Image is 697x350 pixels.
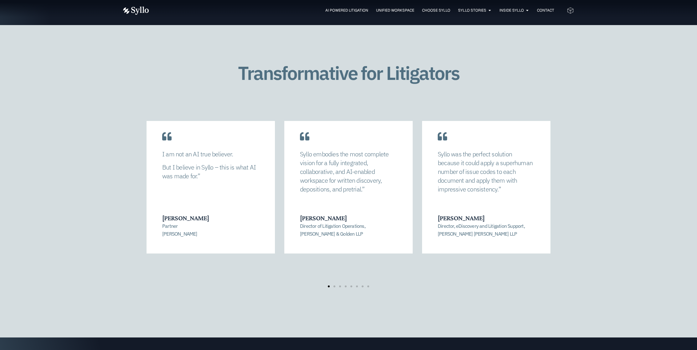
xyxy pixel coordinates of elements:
[147,121,275,270] div: 1 / 8
[367,285,369,287] span: Go to slide 8
[162,163,259,180] p: But I believe in Syllo – this is what AI was made for.”
[458,8,486,13] a: Syllo Stories
[499,8,524,13] a: Inside Syllo
[328,285,330,287] span: Go to slide 1
[376,8,414,13] a: Unified Workspace
[123,7,149,15] img: Vector
[162,150,259,159] p: I am not an AI true believer.
[345,285,347,287] span: Go to slide 4
[356,285,358,287] span: Go to slide 6
[362,285,364,287] span: Go to slide 7
[284,121,413,270] div: 2 / 8
[147,121,550,288] div: Carousel
[161,8,554,13] nav: Menu
[422,8,450,13] a: Choose Syllo
[325,8,368,13] a: AI Powered Litigation
[422,121,550,270] div: 3 / 8
[537,8,554,13] a: Contact
[217,63,481,83] h1: Transformative for Litigators
[300,214,396,222] h3: [PERSON_NAME]
[300,150,397,194] p: Syllo embodies the most complete vision for a fully integrated, collaborative, and AI-enabled wor...
[438,214,534,222] h3: [PERSON_NAME]
[438,222,534,238] p: Director, eDiscovery and Litigation Support, [PERSON_NAME] [PERSON_NAME] LLP
[161,8,554,13] div: Menu Toggle
[300,222,396,238] p: Director of Litigation Operations, [PERSON_NAME] & Golden LLP
[162,214,259,222] h3: [PERSON_NAME]
[339,285,341,287] span: Go to slide 3
[438,150,535,194] p: Syllo was the perfect solution because it could apply a superhuman number of issue codes to each ...
[333,285,335,287] span: Go to slide 2
[350,285,352,287] span: Go to slide 5
[162,222,259,238] p: Partner [PERSON_NAME]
